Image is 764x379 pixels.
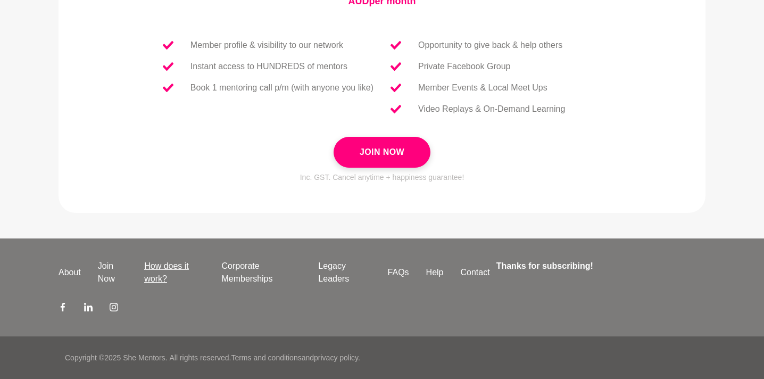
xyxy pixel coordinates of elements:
[59,302,67,315] a: Facebook
[379,266,418,279] a: FAQs
[50,266,89,279] a: About
[84,302,93,315] a: LinkedIn
[190,60,347,73] p: Instant access to HUNDREDS of mentors
[314,353,358,362] a: privacy policy
[213,260,310,285] a: Corporate Memberships
[418,266,452,279] a: Help
[231,353,301,362] a: Terms and conditions
[418,103,565,116] p: Video Replays & On-Demand Learning
[418,81,547,94] p: Member Events & Local Meet Ups
[334,137,430,168] button: Join Now
[169,352,360,364] p: All rights reserved. and .
[136,260,213,285] a: How does it work?
[310,260,379,285] a: Legacy Leaders
[110,302,118,315] a: Instagram
[418,60,510,73] p: Private Facebook Group
[190,81,373,94] p: Book 1 mentoring call p/m (with anyone you like)
[190,39,343,52] p: Member profile & visibility to our network
[496,260,699,273] h4: Thanks for subscribing!
[452,266,499,279] a: Contact
[89,260,136,285] a: Join Now
[418,39,562,52] p: Opportunity to give back & help others
[65,352,167,364] p: Copyright © 2025 She Mentors .
[127,172,637,183] p: Inc. GST. Cancel anytime + happiness guarantee!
